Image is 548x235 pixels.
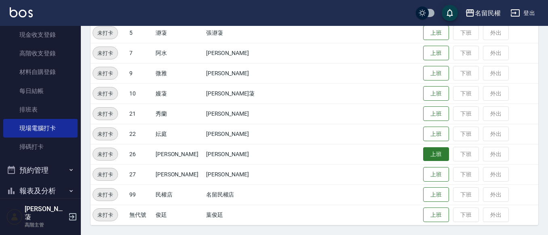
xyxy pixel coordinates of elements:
td: 21 [127,104,154,124]
td: 葉俊廷 [204,205,270,225]
td: 秀蘭 [154,104,204,124]
button: 登出 [507,6,538,21]
span: 未打卡 [93,89,118,98]
button: 上班 [423,187,449,202]
td: [PERSON_NAME]蓤 [204,83,270,104]
td: 俊廷 [154,205,204,225]
td: [PERSON_NAME] [154,164,204,184]
span: 未打卡 [93,170,118,179]
button: 預約管理 [3,160,78,181]
span: 未打卡 [93,29,118,37]
span: 未打卡 [93,150,118,159]
a: 掃碼打卡 [3,138,78,156]
button: 上班 [423,46,449,61]
a: 每日結帳 [3,82,78,100]
span: 未打卡 [93,49,118,57]
td: [PERSON_NAME] [154,144,204,164]
a: 排班表 [3,100,78,119]
td: 26 [127,144,154,164]
button: 上班 [423,167,449,182]
p: 高階主管 [25,221,66,229]
td: 9 [127,63,154,83]
td: 嫚蓤 [154,83,204,104]
span: 未打卡 [93,110,118,118]
a: 現金收支登錄 [3,25,78,44]
span: 未打卡 [93,211,118,219]
button: 上班 [423,207,449,222]
td: 5 [127,23,154,43]
td: 名留民權店 [204,184,270,205]
button: 上班 [423,147,449,161]
img: Person [6,209,23,225]
h5: [PERSON_NAME]蓤 [25,205,66,221]
td: 22 [127,124,154,144]
div: 名留民權 [475,8,501,18]
td: 99 [127,184,154,205]
td: [PERSON_NAME] [204,43,270,63]
a: 現場電腦打卡 [3,119,78,138]
td: 瀞蓤 [154,23,204,43]
button: 上班 [423,66,449,81]
a: 高階收支登錄 [3,44,78,63]
td: [PERSON_NAME] [204,124,270,144]
td: 無代號 [127,205,154,225]
button: 上班 [423,127,449,142]
span: 未打卡 [93,191,118,199]
td: 10 [127,83,154,104]
td: 7 [127,43,154,63]
td: [PERSON_NAME] [204,144,270,164]
td: 張瀞蓤 [204,23,270,43]
td: [PERSON_NAME] [204,104,270,124]
td: 微雅 [154,63,204,83]
button: 上班 [423,25,449,40]
td: 27 [127,164,154,184]
button: 上班 [423,86,449,101]
button: 名留民權 [462,5,504,21]
img: Logo [10,7,33,17]
button: 上班 [423,106,449,121]
button: save [442,5,458,21]
button: 報表及分析 [3,180,78,201]
td: [PERSON_NAME] [204,164,270,184]
td: 阿水 [154,43,204,63]
td: 妘庭 [154,124,204,144]
a: 材料自購登錄 [3,63,78,81]
span: 未打卡 [93,69,118,78]
td: 民權店 [154,184,204,205]
td: [PERSON_NAME] [204,63,270,83]
span: 未打卡 [93,130,118,138]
